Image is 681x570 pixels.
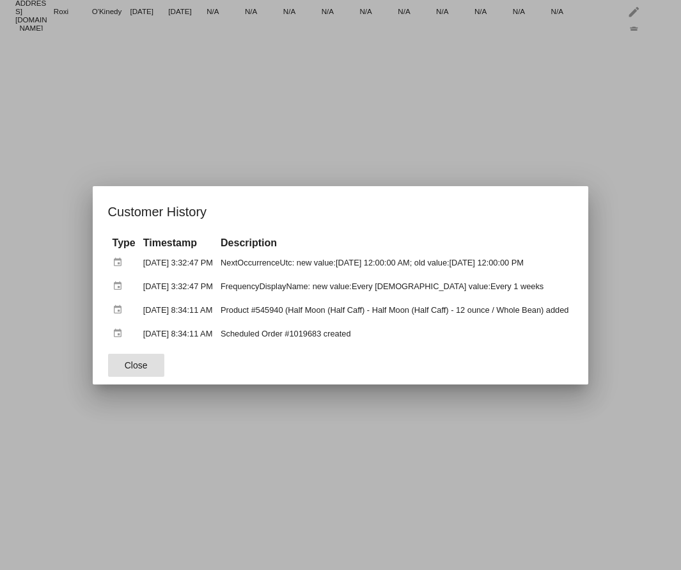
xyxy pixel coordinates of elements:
[140,299,216,321] td: [DATE] 8:34:11 AM
[217,236,572,250] th: Description
[109,236,139,250] th: Type
[108,354,164,377] button: Close dialog
[140,251,216,274] td: [DATE] 3:32:47 PM
[217,275,572,297] td: FrequencyDisplayName: new value:Every [DEMOGRAPHIC_DATA] value:Every 1 weeks
[113,300,128,320] mat-icon: event
[217,322,572,345] td: Scheduled Order #1019683 created
[113,324,128,344] mat-icon: event
[217,299,572,321] td: Product #545940 (Half Moon (Half Caff) - Half Moon (Half Caff) - 12 ounce / Whole Bean) added
[140,322,216,345] td: [DATE] 8:34:11 AM
[113,276,128,296] mat-icon: event
[217,251,572,274] td: NextOccurrenceUtc: new value:[DATE] 12:00:00 AM; old value:[DATE] 12:00:00 PM
[108,202,574,222] h1: Customer History
[113,253,128,273] mat-icon: event
[140,275,216,297] td: [DATE] 3:32:47 PM
[125,360,148,370] span: Close
[140,236,216,250] th: Timestamp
